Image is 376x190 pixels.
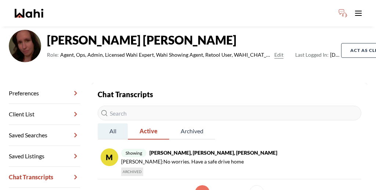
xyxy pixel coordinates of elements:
a: Saved Searches [9,125,80,146]
strong: [PERSON_NAME], [PERSON_NAME], [PERSON_NAME] [149,149,277,156]
span: Last Logged In: [295,52,329,58]
button: All [98,123,128,140]
button: Edit [274,50,283,59]
span: [PERSON_NAME] : No worries. Have a safe drive home [121,157,244,166]
a: Client List [9,104,80,125]
img: b2a47312968194d5.jpeg [9,30,41,62]
a: Chat Transcripts [9,167,80,188]
a: Saved Listings [9,146,80,167]
span: Role: [47,50,59,59]
strong: [PERSON_NAME] [PERSON_NAME] [47,33,341,47]
a: Wahi homepage [15,9,43,18]
span: ARCHIVED [121,168,143,176]
input: Search [98,106,361,120]
a: Preferences [9,83,80,104]
button: Active [128,123,169,140]
div: M [101,148,118,166]
span: showing [121,149,147,157]
button: Archived [169,123,215,140]
span: Agent, Ops, Admin, Licensed Wahi Expert, Wahi Showing Agent, Retool User, WAHI_CHAT_MODERATOR [60,50,271,59]
button: Toggle open navigation menu [351,6,366,21]
strong: Chat Transcripts [98,90,153,99]
span: [DATE] [295,50,341,59]
a: Mshowing[PERSON_NAME], [PERSON_NAME], [PERSON_NAME][PERSON_NAME]:No worries. Have a safe drive ho... [98,145,361,179]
